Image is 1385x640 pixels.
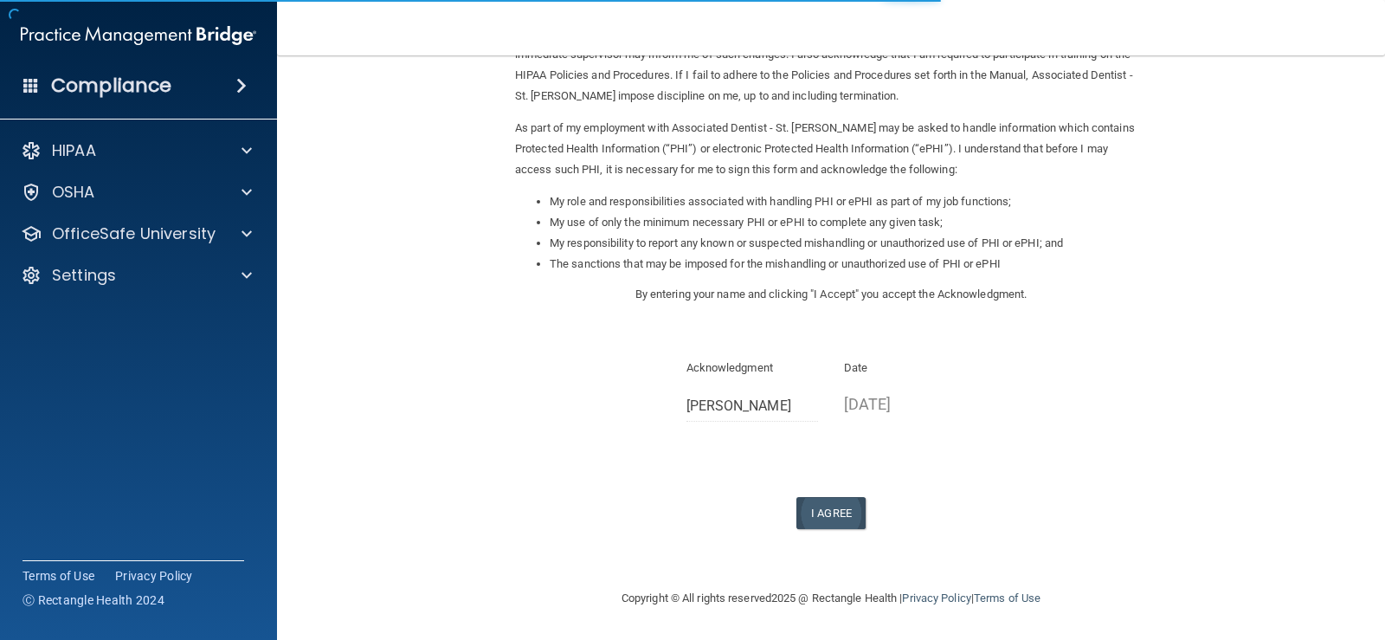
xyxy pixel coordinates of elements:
[52,265,116,286] p: Settings
[902,592,970,604] a: Privacy Policy
[550,191,1147,212] li: My role and responsibilities associated with handling PHI or ePHI as part of my job functions;
[550,254,1147,275] li: The sanctions that may be imposed for the mishandling or unauthorized use of PHI or ePHI
[21,223,252,244] a: OfficeSafe University
[21,182,252,203] a: OSHA
[550,233,1147,254] li: My responsibility to report any known or suspected mishandling or unauthorized use of PHI or ePHI...
[52,140,96,161] p: HIPAA
[844,358,976,378] p: Date
[844,390,976,418] p: [DATE]
[515,284,1147,305] p: By entering your name and clicking "I Accept" you accept the Acknowledgment.
[52,223,216,244] p: OfficeSafe University
[21,265,252,286] a: Settings
[21,18,256,53] img: PMB logo
[686,390,819,422] input: Full Name
[51,74,171,98] h4: Compliance
[115,567,193,585] a: Privacy Policy
[23,567,94,585] a: Terms of Use
[52,182,95,203] p: OSHA
[515,571,1147,626] div: Copyright © All rights reserved 2025 @ Rectangle Health | |
[21,140,252,161] a: HIPAA
[974,592,1040,604] a: Terms of Use
[23,592,164,609] span: Ⓒ Rectangle Health 2024
[686,358,819,378] p: Acknowledgment
[796,497,866,529] button: I Agree
[550,212,1147,233] li: My use of only the minimum necessary PHI or ePHI to complete any given task;
[515,118,1147,180] p: As part of my employment with Associated Dentist - St. [PERSON_NAME] may be asked to handle infor...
